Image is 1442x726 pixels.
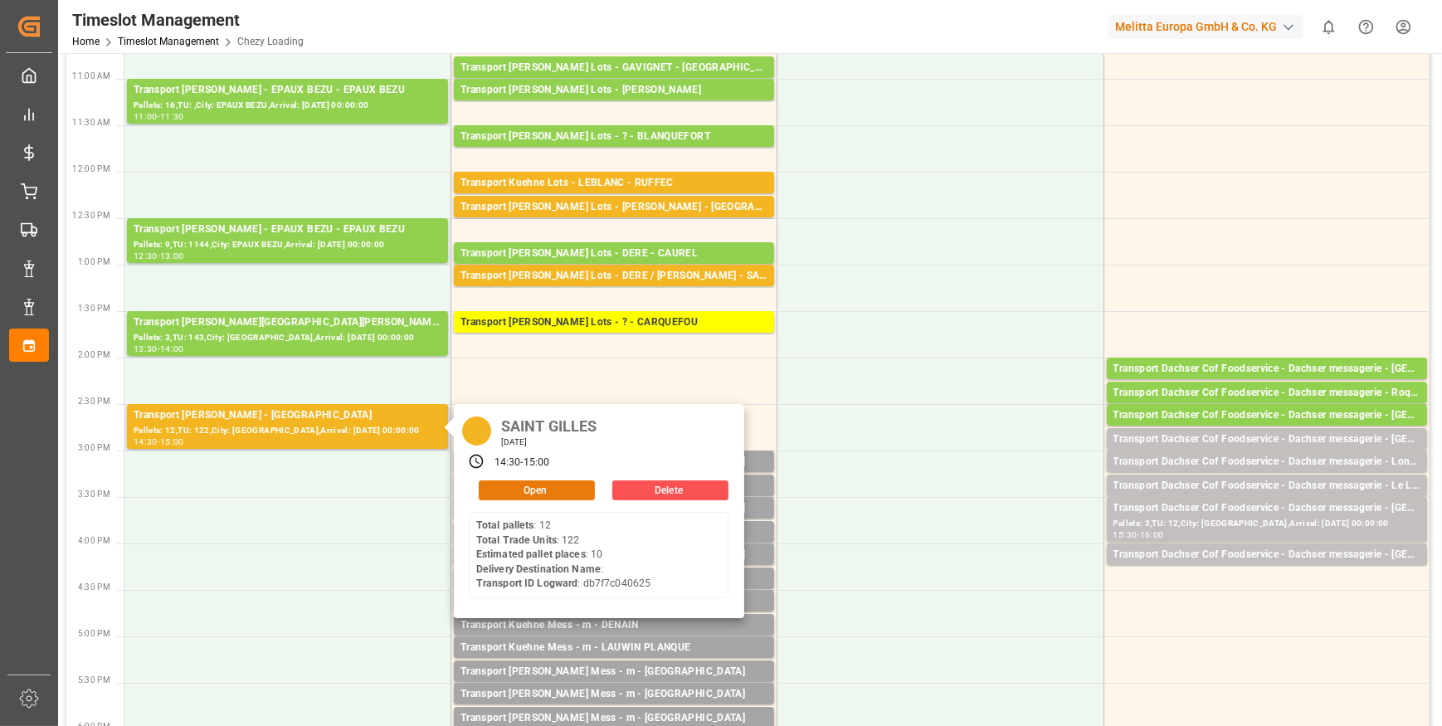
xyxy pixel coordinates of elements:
div: Transport Dachser Cof Foodservice - Dachser messagerie - [GEOGRAPHIC_DATA] [1113,431,1420,448]
div: Transport Dachser Cof Foodservice - Dachser messagerie - [GEOGRAPHIC_DATA] [1113,407,1420,424]
div: 11:30 [160,113,184,120]
button: Open [479,480,595,500]
span: 1:00 PM [78,257,110,266]
div: Transport [PERSON_NAME] Lots - [PERSON_NAME] - [GEOGRAPHIC_DATA] [460,199,767,216]
div: Pallets: ,TU: 154,City: LAUWIN PLANQUE,Arrival: [DATE] 00:00:00 [460,656,767,670]
div: Pallets: ,TU: 432,City: [GEOGRAPHIC_DATA][PERSON_NAME],Arrival: [DATE] 00:00:00 [460,285,767,299]
div: Pallets: 2,TU: 1,City: [GEOGRAPHIC_DATA],Arrival: [DATE] 00:00:00 [1113,448,1420,462]
div: Transport [PERSON_NAME] - [GEOGRAPHIC_DATA] [134,407,441,424]
div: Transport Dachser Cof Foodservice - Dachser messagerie - [GEOGRAPHIC_DATA] [1113,500,1420,517]
b: Transport ID Logward [476,577,578,589]
div: Pallets: 1,TU: ,City: CARQUEFOU,Arrival: [DATE] 00:00:00 [460,331,767,345]
div: Pallets: ,TU: 95,City: [GEOGRAPHIC_DATA],Arrival: [DATE] 00:00:00 [1113,402,1420,416]
div: 16:00 [1140,531,1164,538]
span: 2:30 PM [78,397,110,406]
div: - [158,345,160,353]
div: Transport Kuehne Lots - LEBLANC - RUFFEC [460,175,767,192]
div: Pallets: 9,TU: 1144,City: EPAUX BEZU,Arrival: [DATE] 00:00:00 [134,238,441,252]
div: Transport Dachser Cof Foodservice - Dachser messagerie - Le Lude [1113,478,1420,495]
span: 5:30 PM [78,675,110,685]
div: 14:30 [494,456,521,470]
span: 4:00 PM [78,536,110,545]
span: 3:30 PM [78,490,110,499]
b: Estimated pallet places [476,548,586,560]
div: Melitta Europa GmbH & Co. KG [1108,15,1303,39]
span: 1:30 PM [78,304,110,313]
span: 11:00 AM [72,71,110,80]
button: Help Center [1347,8,1385,46]
div: Transport [PERSON_NAME][GEOGRAPHIC_DATA][PERSON_NAME][GEOGRAPHIC_DATA][PERSON_NAME] [134,314,441,331]
div: Transport [PERSON_NAME] - EPAUX BEZU - EPAUX BEZU [134,82,441,99]
div: Transport [PERSON_NAME] Lots - DERE / [PERSON_NAME] - SAINT [PERSON_NAME] DU CRAU [460,268,767,285]
div: Pallets: 1,TU: 742,City: [GEOGRAPHIC_DATA],Arrival: [DATE] 00:00:00 [460,192,767,206]
div: Transport Kuehne Mess - m - DENAIN [460,617,767,634]
div: Pallets: 5,TU: 194,City: [GEOGRAPHIC_DATA],Arrival: [DATE] 00:00:00 [460,145,767,159]
button: Delete [612,480,728,500]
div: - [158,438,160,446]
div: Transport [PERSON_NAME] Mess - m - [GEOGRAPHIC_DATA] [460,686,767,703]
a: Timeslot Management [118,36,219,47]
div: Pallets: 12,TU: 122,City: [GEOGRAPHIC_DATA],Arrival: [DATE] 00:00:00 [134,424,441,438]
div: Transport Dachser Cof Foodservice - Dachser messagerie - Roquetas De Mar [1113,385,1420,402]
div: [DATE] [495,436,603,448]
div: Transport [PERSON_NAME] - EPAUX BEZU - EPAUX BEZU [134,222,441,238]
div: Pallets: 1,TU: 17,City: [GEOGRAPHIC_DATA],Arrival: [DATE] 00:00:00 [1113,563,1420,577]
div: Transport Kuehne Mess - m - LAUWIN PLANQUE [460,640,767,656]
div: Transport [PERSON_NAME] Lots - ? - BLANQUEFORT [460,129,767,145]
div: Pallets: ,TU: 381,City: [GEOGRAPHIC_DATA],Arrival: [DATE] 00:00:00 [460,216,767,230]
div: Pallets: 7,TU: 554,City: [GEOGRAPHIC_DATA],Arrival: [DATE] 00:00:00 [460,76,767,90]
div: Pallets: ,TU: 62,City: [GEOGRAPHIC_DATA],Arrival: [DATE] 00:00:00 [1113,378,1420,392]
div: Pallets: ,TU: 9,City: [GEOGRAPHIC_DATA],Arrival: [DATE] 00:00:00 [460,703,767,717]
div: Transport [PERSON_NAME] Lots - [PERSON_NAME] [460,82,767,99]
button: show 0 new notifications [1310,8,1347,46]
div: 11:00 [134,113,158,120]
div: Transport [PERSON_NAME] Mess - m - [GEOGRAPHIC_DATA] [460,664,767,680]
b: Total Trade Units [476,534,557,546]
div: Pallets: ,TU: 7,City: [GEOGRAPHIC_DATA],Arrival: [DATE] 00:00:00 [460,680,767,694]
div: 15:00 [524,456,550,470]
div: Pallets: 3,TU: 12,City: [GEOGRAPHIC_DATA],Arrival: [DATE] 00:00:00 [1113,517,1420,531]
span: 5:00 PM [78,629,110,638]
span: 12:00 PM [72,164,110,173]
div: 12:30 [134,252,158,260]
div: Pallets: 3,TU: 143,City: [GEOGRAPHIC_DATA],Arrival: [DATE] 00:00:00 [134,331,441,345]
div: Transport Dachser Cof Foodservice - Dachser messagerie - Longny au Perche [1113,454,1420,470]
b: Delivery Destination Name [476,563,601,575]
span: 3:00 PM [78,443,110,452]
div: 15:30 [1113,531,1138,538]
span: 12:30 PM [72,211,110,220]
div: - [158,252,160,260]
div: - [1137,531,1139,538]
div: 14:30 [134,438,158,446]
div: 15:00 [160,438,184,446]
div: 14:00 [160,345,184,353]
span: 4:30 PM [78,582,110,592]
div: - [520,456,523,470]
div: Pallets: ,TU: 224,City: [GEOGRAPHIC_DATA],Arrival: [DATE] 00:00:00 [460,99,767,113]
div: Timeslot Management [72,7,304,32]
div: Pallets: 1,TU: 38,City: Longny au Perche,Arrival: [DATE] 00:00:00 [1113,470,1420,485]
span: 2:00 PM [78,350,110,359]
div: Transport [PERSON_NAME] Lots - ? - CARQUEFOU [460,314,767,331]
div: Transport [PERSON_NAME] Lots - DERE - CAUREL [460,246,767,262]
div: 13:30 [134,345,158,353]
div: Pallets: ,TU: 9,City: [GEOGRAPHIC_DATA],Arrival: [DATE] 00:00:00 [460,634,767,648]
div: 13:00 [160,252,184,260]
div: Pallets: 1,TU: 30,City: [GEOGRAPHIC_DATA],Arrival: [DATE] 00:00:00 [1113,495,1420,509]
div: : 12 : 122 : 10 : : db7f7c040625 [476,519,650,592]
div: Pallets: 16,TU: ,City: EPAUX BEZU,Arrival: [DATE] 00:00:00 [134,99,441,113]
div: Transport Dachser Cof Foodservice - Dachser messagerie - [GEOGRAPHIC_DATA] [1113,361,1420,378]
span: 11:30 AM [72,118,110,127]
div: Transport [PERSON_NAME] Lots - GAVIGNET - [GEOGRAPHIC_DATA] [460,60,767,76]
div: Transport Dachser Cof Foodservice - Dachser messagerie - [GEOGRAPHIC_DATA] [1113,547,1420,563]
div: Pallets: ,TU: 51,City: [GEOGRAPHIC_DATA],Arrival: [DATE] 00:00:00 [1113,424,1420,438]
a: Home [72,36,100,47]
b: Total pallets [476,519,534,531]
button: Melitta Europa GmbH & Co. KG [1108,11,1310,42]
div: Pallets: 23,TU: 117,City: [GEOGRAPHIC_DATA],Arrival: [DATE] 00:00:00 [460,262,767,276]
div: - [158,113,160,120]
div: SAINT GILLES [495,412,603,436]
